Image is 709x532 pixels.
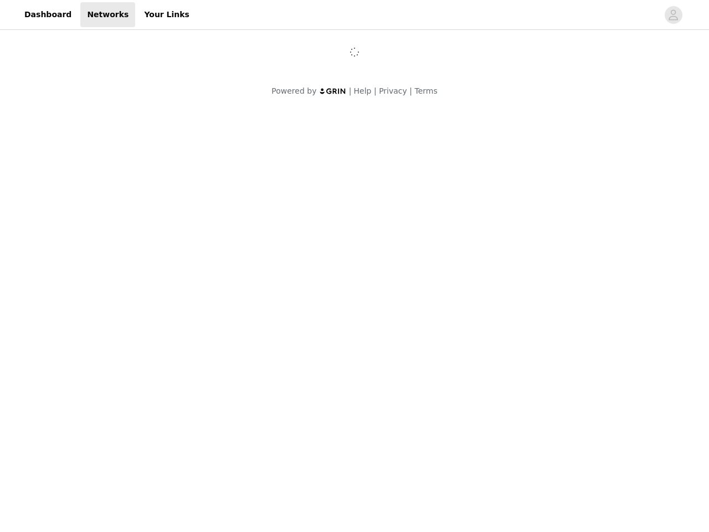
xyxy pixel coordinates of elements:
a: Dashboard [18,2,78,27]
span: | [374,86,377,95]
a: Networks [80,2,135,27]
a: Help [354,86,372,95]
span: Powered by [271,86,316,95]
img: logo [319,88,347,95]
div: avatar [668,6,679,24]
a: Terms [414,86,437,95]
span: | [349,86,352,95]
a: Your Links [137,2,196,27]
a: Privacy [379,86,407,95]
span: | [409,86,412,95]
